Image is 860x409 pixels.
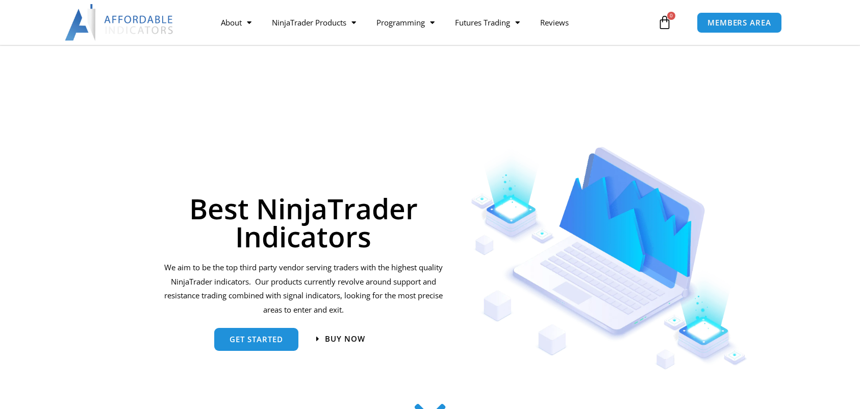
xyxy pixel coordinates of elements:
nav: Menu [211,11,654,34]
a: 0 [642,8,687,37]
a: MEMBERS AREA [697,12,782,33]
span: 0 [667,12,675,20]
p: We aim to be the top third party vendor serving traders with the highest quality NinjaTrader indi... [162,261,444,317]
img: LogoAI | Affordable Indicators – NinjaTrader [65,4,174,41]
a: Futures Trading [445,11,530,34]
a: About [211,11,262,34]
span: MEMBERS AREA [707,19,771,27]
h1: Best NinjaTrader Indicators [162,194,444,250]
span: Buy now [325,335,365,343]
a: Reviews [530,11,579,34]
a: Buy now [316,335,365,343]
a: Programming [366,11,445,34]
a: get started [214,328,298,351]
img: Indicators 1 | Affordable Indicators – NinjaTrader [471,147,748,370]
a: NinjaTrader Products [262,11,366,34]
span: get started [230,336,283,343]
